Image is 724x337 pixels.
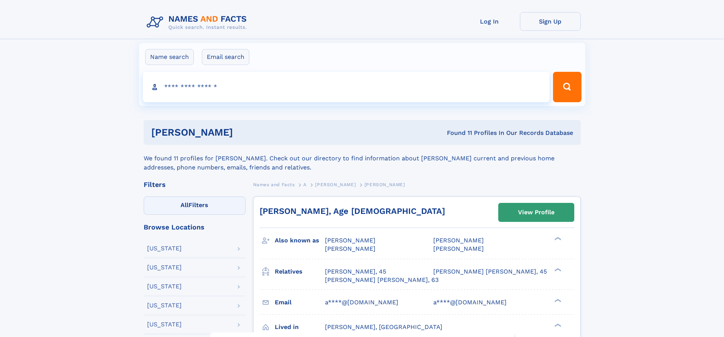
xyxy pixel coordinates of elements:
[275,321,325,334] h3: Lived in
[260,206,445,216] a: [PERSON_NAME], Age [DEMOGRAPHIC_DATA]
[147,264,182,271] div: [US_STATE]
[144,145,581,172] div: We found 11 profiles for [PERSON_NAME]. Check out our directory to find information about [PERSON...
[364,182,405,187] span: [PERSON_NAME]
[553,267,562,272] div: ❯
[275,296,325,309] h3: Email
[553,72,581,102] button: Search Button
[147,302,182,309] div: [US_STATE]
[433,245,484,252] span: [PERSON_NAME]
[499,203,574,222] a: View Profile
[144,12,253,33] img: Logo Names and Facts
[303,182,307,187] span: A
[553,236,562,241] div: ❯
[275,265,325,278] h3: Relatives
[147,321,182,328] div: [US_STATE]
[325,237,375,244] span: [PERSON_NAME]
[325,267,386,276] a: [PERSON_NAME], 45
[147,245,182,252] div: [US_STATE]
[253,180,295,189] a: Names and Facts
[553,298,562,303] div: ❯
[143,72,550,102] input: search input
[151,128,340,137] h1: [PERSON_NAME]
[518,204,554,221] div: View Profile
[315,182,356,187] span: [PERSON_NAME]
[340,129,573,137] div: Found 11 Profiles In Our Records Database
[202,49,249,65] label: Email search
[147,283,182,290] div: [US_STATE]
[144,196,246,215] label: Filters
[433,237,484,244] span: [PERSON_NAME]
[325,276,439,284] a: [PERSON_NAME] [PERSON_NAME], 63
[325,323,442,331] span: [PERSON_NAME], [GEOGRAPHIC_DATA]
[325,245,375,252] span: [PERSON_NAME]
[459,12,520,31] a: Log In
[144,224,246,231] div: Browse Locations
[520,12,581,31] a: Sign Up
[275,234,325,247] h3: Also known as
[433,267,547,276] a: [PERSON_NAME] [PERSON_NAME], 45
[553,323,562,328] div: ❯
[315,180,356,189] a: [PERSON_NAME]
[144,181,246,188] div: Filters
[181,201,189,209] span: All
[303,180,307,189] a: A
[145,49,194,65] label: Name search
